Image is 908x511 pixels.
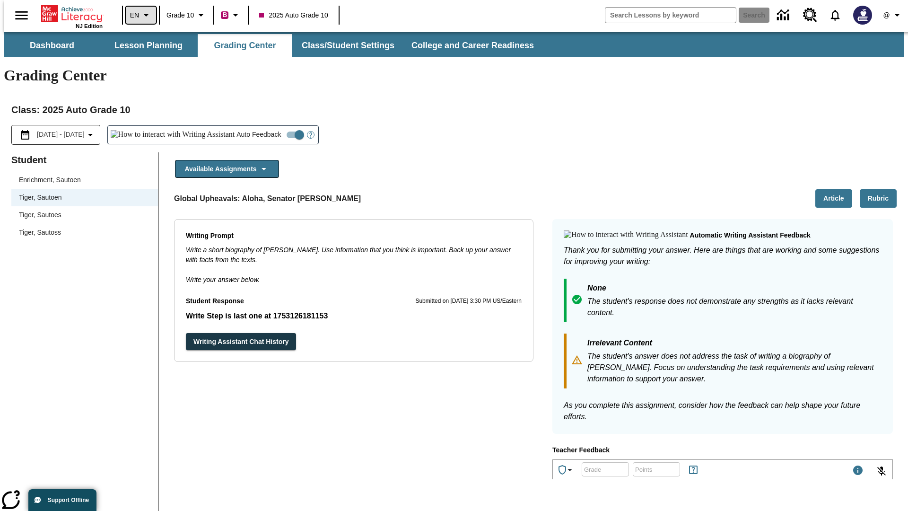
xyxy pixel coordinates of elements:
button: Select the date range menu item [16,129,96,141]
p: Thank you for submitting your answer. Here are things that are working and some suggestions for i... [564,245,882,267]
p: Write Step is last one at 1753126181153 [186,310,522,322]
p: The student's answer does not address the task of writing a biography of [PERSON_NAME]. Focus on ... [587,351,882,385]
span: Tiger, Sautoen [19,193,150,203]
button: Article, Will open in new tab [815,189,852,208]
p: Writing Prompt [186,231,522,241]
button: Grade: Grade 10, Select a grade [163,7,210,24]
button: Open side menu [8,1,35,29]
div: Home [41,3,103,29]
p: Automatic writing assistant feedback [690,230,811,241]
p: Write your answer below. [186,265,522,285]
span: Support Offline [48,497,89,503]
img: How to interact with Writing Assistant [111,130,235,140]
button: Class/Student Settings [294,34,402,57]
span: NJ Edition [76,23,103,29]
input: Points: Must be equal to or less than 25. [633,457,680,482]
p: Global Upheavals: Aloha, Senator [PERSON_NAME] [174,193,361,204]
button: Achievements [553,460,579,479]
button: Grading Center [198,34,292,57]
span: Auto Feedback [236,130,281,140]
span: Tiger, Sautoss [19,228,150,238]
button: Select a new avatar [847,3,878,27]
div: SubNavbar [4,32,904,57]
button: Click to activate and allow voice recognition [870,460,893,483]
h2: Class : 2025 Auto Grade 10 [11,102,897,117]
p: Student Response [186,310,522,322]
span: Grade 10 [166,10,194,20]
div: Tiger, Sautoen [11,189,158,206]
a: Resource Center, Will open in new tab [797,2,823,28]
p: As you complete this assignment, consider how the feedback can help shape your future efforts. [564,400,882,423]
img: Avatar [853,6,872,25]
p: Student Response [186,296,244,307]
div: Maximum 1000 characters Press Escape to exit toolbar and use left and right arrow keys to access ... [852,465,864,478]
button: Dashboard [5,34,99,57]
img: How to interact with Writing Assistant [564,230,688,240]
button: College and Career Readiness [404,34,541,57]
div: Points: Must be equal to or less than 25. [633,462,680,476]
p: Teacher Feedback [552,445,893,456]
span: B [222,9,227,21]
input: Grade: Letters, numbers, %, + and - are allowed. [582,457,629,482]
span: [DATE] - [DATE] [37,130,85,140]
button: Support Offline [28,489,96,511]
button: Writing Assistant Chat History [186,333,296,351]
svg: Collapse Date Range Filter [85,129,96,141]
a: Data Center [771,2,797,28]
p: Submitted on [DATE] 3:30 PM US/Eastern [415,297,522,306]
div: Tiger, Sautoss [11,224,158,241]
p: None [587,282,882,296]
a: Notifications [823,3,847,27]
button: Profile/Settings [878,7,908,24]
body: Type your response here. [4,8,138,16]
p: The student's response does not demonstrate any strengths as it lacks relevant content. [587,296,882,318]
h1: Grading Center [4,67,904,84]
span: 2025 Auto Grade 10 [259,10,328,20]
input: search field [605,8,736,23]
div: Enrichment, Sautoen [11,171,158,189]
button: Rules for Earning Points and Achievements, Will open in new tab [684,460,703,479]
a: Home [41,4,103,23]
button: Lesson Planning [101,34,196,57]
span: @ [883,10,890,20]
button: Rubric, Will open in new tab [860,189,897,208]
button: Boost Class color is violet red. Change class color [217,7,245,24]
div: SubNavbar [4,34,542,57]
div: Tiger, Sautoes [11,206,158,224]
span: Tiger, Sautoes [19,210,150,220]
button: Available Assignments [175,160,279,178]
div: Grade: Letters, numbers, %, + and - are allowed. [582,462,629,476]
span: Enrichment, Sautoen [19,175,150,185]
button: Language: EN, Select a language [126,7,156,24]
p: Write a short biography of [PERSON_NAME]. Use information that you think is important. Back up yo... [186,245,522,265]
p: Student [11,152,158,167]
button: Open Help for Writing Assistant [303,126,318,144]
span: EN [130,10,139,20]
p: Irrelevant Content [587,337,882,351]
